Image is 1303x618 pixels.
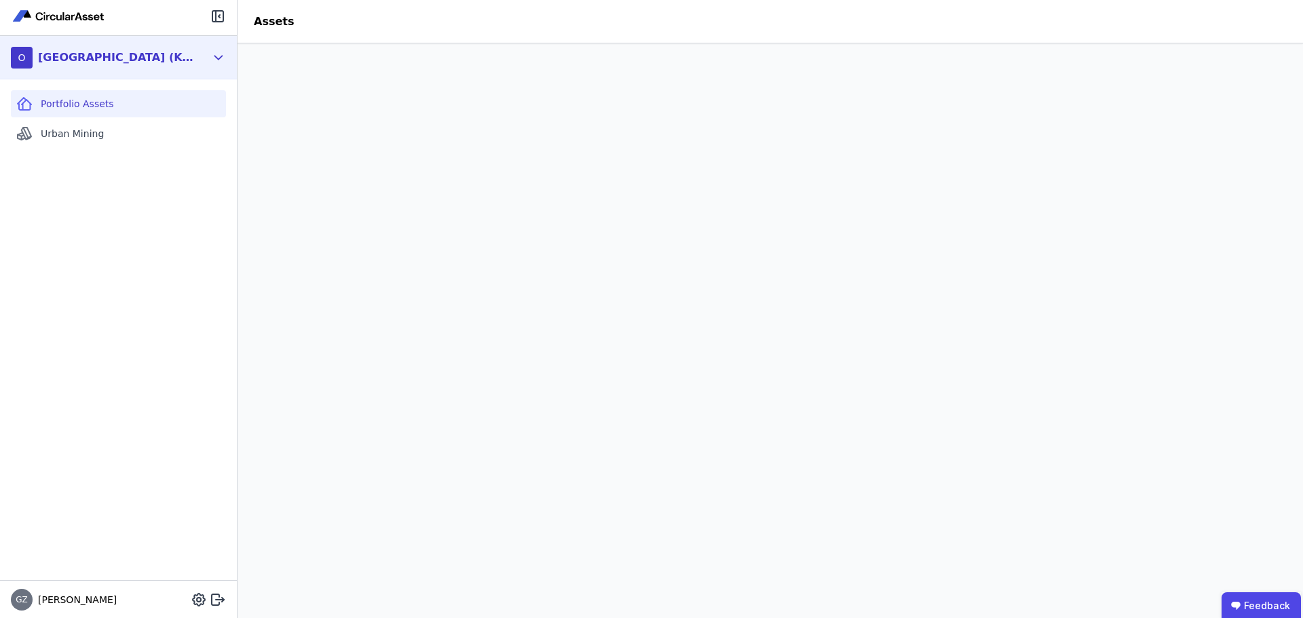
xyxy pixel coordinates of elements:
div: O [11,47,33,69]
img: Concular [11,8,107,24]
span: [PERSON_NAME] [33,593,117,606]
span: Urban Mining [41,127,104,140]
span: Portfolio Assets [41,97,114,111]
span: GZ [16,596,28,604]
div: [GEOGRAPHIC_DATA] (Köster) [38,50,194,66]
div: Assets [238,14,310,30]
iframe: retool [238,43,1303,618]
